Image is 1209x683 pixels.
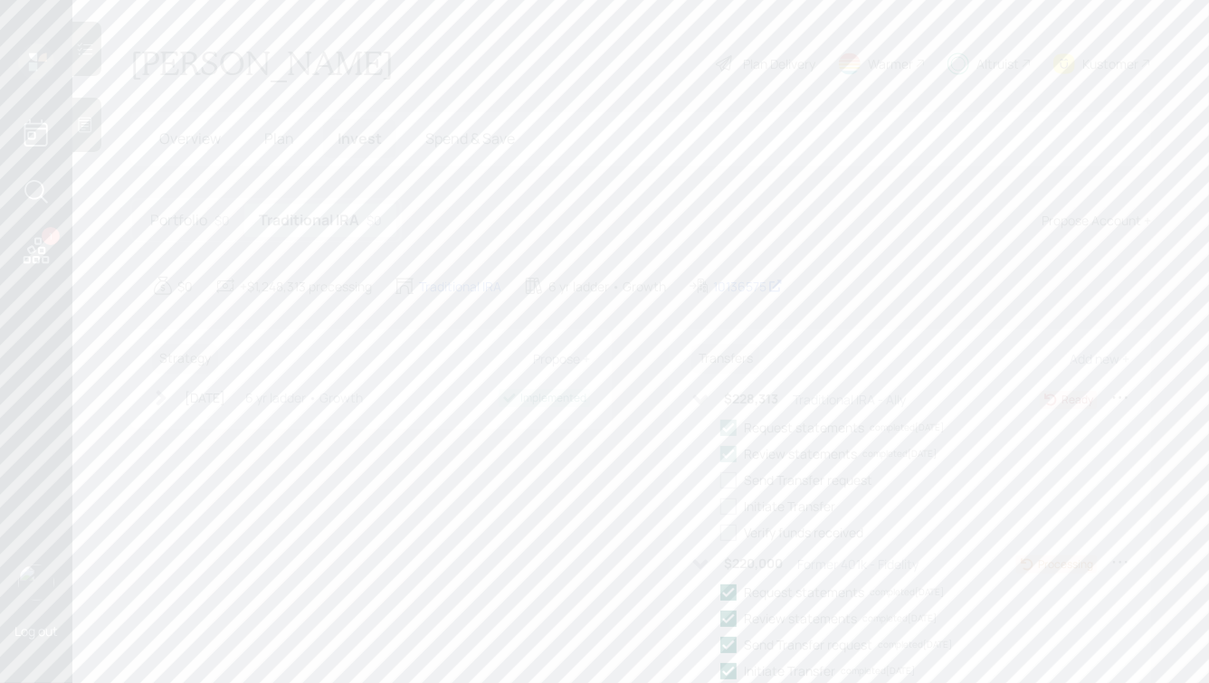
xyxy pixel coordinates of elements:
div: Ready [1061,392,1093,408]
span: Spend & Save [425,128,515,148]
h1: [PERSON_NAME] [130,43,394,83]
div: Former 401k - Fidelity [797,555,919,574]
div: Verify funds received [744,523,863,542]
h6: $220,000 [724,556,783,572]
div: Initiate Transfer [744,497,835,516]
div: completed [DATE] [870,421,944,434]
div: Implemented [520,390,586,406]
div: Plan Delivery [743,54,815,73]
div: Add new + [1070,350,1129,367]
div: 6 yr ladder • Growth [245,388,363,407]
div: Initiate Transfer [744,661,835,680]
div: Review statements [744,609,857,628]
img: hunter_neumayer.jpg [18,564,54,601]
div: completed [DATE] [841,664,915,678]
h6: $228,313 [724,392,778,407]
div: Warmer [868,54,913,73]
div: completed [DATE] [878,638,952,651]
div: Send Transfer request [744,470,872,489]
div: Processing [1038,556,1093,573]
div: Request statements [744,418,864,437]
div: Propose + [533,350,590,367]
h6: Transfers [691,344,760,374]
div: +$1,248,313 processing [240,277,372,296]
div: 6 yr ladder • Growth [548,277,666,296]
div: $0 [367,211,382,230]
div: Review statements [744,444,857,463]
div: Send Transfer request [744,635,872,654]
span: Plan [264,128,294,148]
span: Invest [338,128,382,148]
div: 1 [42,227,60,245]
div: Propose Account + [1042,211,1151,230]
div: [DATE] [185,388,225,407]
div: completed [DATE] [870,585,944,599]
div: completed [DATE] [862,447,937,460]
div: completed [DATE] [862,612,937,625]
span: Overview [159,128,221,148]
h5: Portfolio [150,212,207,229]
div: Traditional IRA - Ally [793,390,906,409]
div: Altruist [976,54,1019,73]
div: Kustomer [1082,54,1138,73]
div: Log out [14,622,58,640]
div: 10136575 [713,277,783,296]
div: Request statements [744,583,864,602]
div: $0 [214,211,230,230]
div: $0 [177,277,193,296]
h5: Traditional IRA [259,212,359,229]
div: Traditional IRA [419,277,501,296]
h6: Strategy [152,344,218,374]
